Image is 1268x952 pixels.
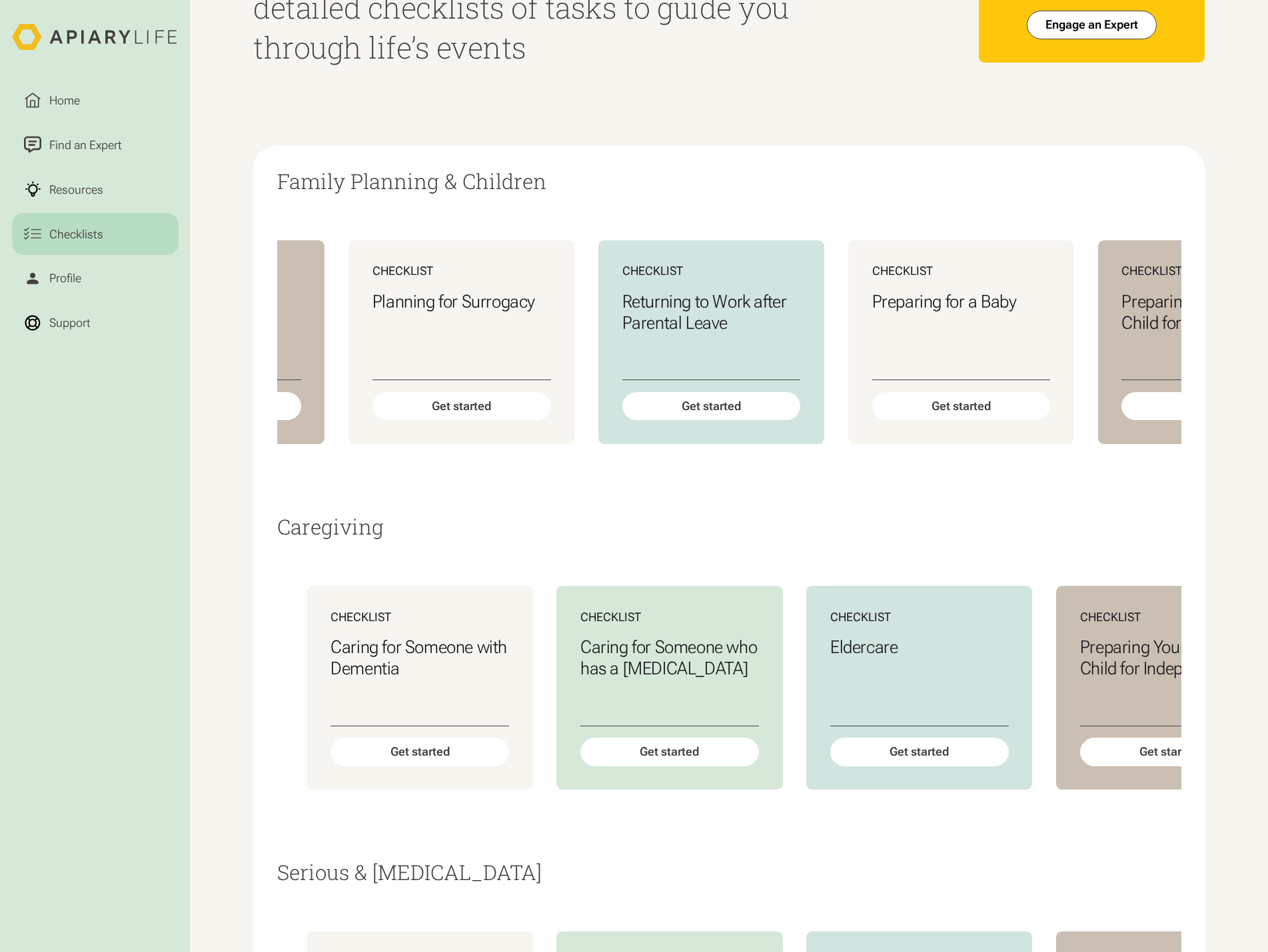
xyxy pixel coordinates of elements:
a: ChecklistEldercareGet started [806,586,1032,790]
div: Checklist [330,610,509,624]
h2: Caregiving [277,515,1181,538]
a: ChecklistPreparing for a BabyGet started [848,240,1074,444]
h2: Family Planning & Children [277,170,1181,192]
a: ChecklistCaring for Someone with DementiaGet started [307,586,532,790]
a: ChecklistReturning to Work after Parental LeaveGet started [598,240,824,444]
h3: Caring for Someone with Dementia [330,636,509,679]
div: Profile [46,270,84,288]
a: Profile [12,258,179,299]
div: Get started [372,392,551,420]
div: Checklist [872,264,1051,278]
a: Support [12,302,179,344]
h3: Preparing for a Baby [872,291,1051,312]
div: Checklist [372,264,551,278]
a: Resources [12,169,179,210]
a: Checklists [12,213,179,254]
div: Checklist [622,264,801,278]
div: Get started [622,392,801,420]
div: Find an Expert [46,136,125,154]
div: Checklist [1080,610,1259,624]
a: Engage an Expert [1027,11,1157,39]
a: Home [12,80,179,121]
div: Get started [580,738,759,766]
h3: Eldercare [830,636,1009,658]
div: Get started [872,392,1051,420]
div: Get started [1080,738,1259,766]
h3: Returning to Work after Parental Leave [622,291,801,334]
h2: Serious & [MEDICAL_DATA] [277,861,1181,883]
div: Support [46,314,93,332]
a: Find an Expert [12,124,179,166]
div: Get started [330,738,509,766]
div: Get started [830,738,1009,766]
a: ChecklistPlanning for SurrogacyGet started [348,240,574,444]
h3: Preparing Your SEN Child for Independence [1080,636,1259,679]
div: Checklist [580,610,759,624]
div: Checklists [46,225,106,243]
div: Checklist [830,610,1009,624]
h3: Planning for Surrogacy [372,291,551,312]
h3: Caring for Someone who has a [MEDICAL_DATA] [580,636,759,679]
a: ChecklistCaring for Someone who has a [MEDICAL_DATA]Get started [556,586,782,790]
div: Resources [46,180,106,198]
div: Home [46,92,83,110]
